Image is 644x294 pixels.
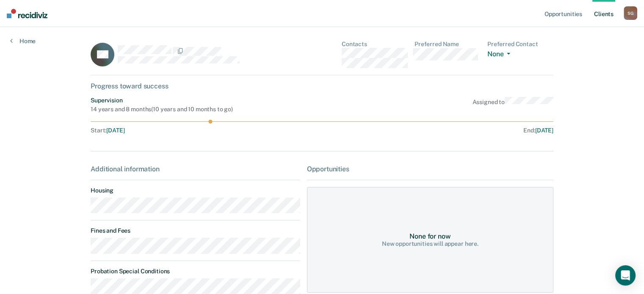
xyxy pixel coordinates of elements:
[91,97,233,104] div: Supervision
[10,37,36,45] a: Home
[91,165,300,173] div: Additional information
[326,127,553,134] div: End :
[615,265,636,286] div: Open Intercom Messenger
[91,187,300,194] dt: Housing
[91,227,300,234] dt: Fines and Fees
[624,6,637,20] button: SG
[535,127,553,134] span: [DATE]
[409,232,451,240] div: None for now
[342,41,408,48] dt: Contacts
[487,50,514,60] button: None
[307,165,553,173] div: Opportunities
[106,127,124,134] span: [DATE]
[91,82,553,90] div: Progress toward success
[7,9,47,18] img: Recidiviz
[415,41,481,48] dt: Preferred Name
[472,97,553,113] div: Assigned to
[91,127,322,134] div: Start :
[487,41,553,48] dt: Preferred Contact
[624,6,637,20] div: S G
[382,240,478,247] div: New opportunities will appear here.
[91,268,300,275] dt: Probation Special Conditions
[91,106,233,113] div: 14 years and 8 months ( 10 years and 10 months to go )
